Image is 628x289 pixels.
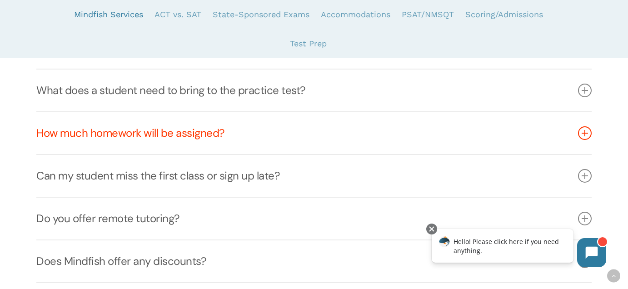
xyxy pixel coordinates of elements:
a: What does a student need to bring to the practice test? [36,70,592,111]
a: Can my student miss the first class or sign up late? [36,155,592,197]
a: Do you offer remote tutoring? [36,198,592,239]
a: Test Prep [290,29,327,58]
a: How much homework will be assigned? [36,112,592,154]
a: Does Mindfish offer any discounts? [36,240,592,282]
iframe: Chatbot [422,222,615,276]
